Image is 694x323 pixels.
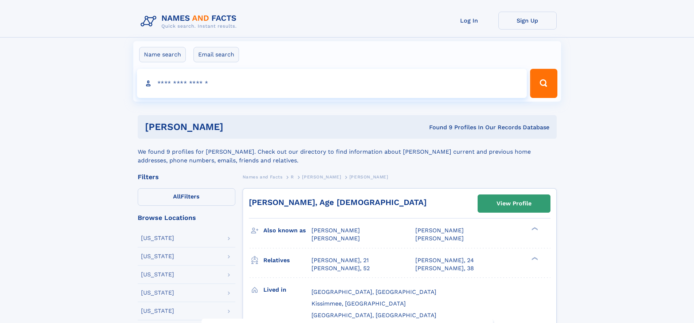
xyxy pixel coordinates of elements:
[173,193,181,200] span: All
[311,235,360,242] span: [PERSON_NAME]
[243,172,283,181] a: Names and Facts
[141,253,174,259] div: [US_STATE]
[311,264,370,272] a: [PERSON_NAME], 52
[311,288,436,295] span: [GEOGRAPHIC_DATA], [GEOGRAPHIC_DATA]
[138,139,557,165] div: We found 9 profiles for [PERSON_NAME]. Check out our directory to find information about [PERSON_...
[141,290,174,296] div: [US_STATE]
[138,188,235,206] label: Filters
[530,256,538,261] div: ❯
[302,172,341,181] a: [PERSON_NAME]
[138,12,243,31] img: Logo Names and Facts
[249,198,427,207] a: [PERSON_NAME], Age [DEMOGRAPHIC_DATA]
[326,123,549,131] div: Found 9 Profiles In Our Records Database
[138,174,235,180] div: Filters
[311,300,406,307] span: Kissimmee, [GEOGRAPHIC_DATA]
[415,235,464,242] span: [PERSON_NAME]
[141,308,174,314] div: [US_STATE]
[440,12,498,29] a: Log In
[302,174,341,180] span: [PERSON_NAME]
[415,256,474,264] a: [PERSON_NAME], 24
[349,174,388,180] span: [PERSON_NAME]
[415,227,464,234] span: [PERSON_NAME]
[137,69,527,98] input: search input
[311,227,360,234] span: [PERSON_NAME]
[415,264,474,272] a: [PERSON_NAME], 38
[263,254,311,267] h3: Relatives
[530,227,538,231] div: ❯
[311,256,369,264] a: [PERSON_NAME], 21
[478,195,550,212] a: View Profile
[498,12,557,29] a: Sign Up
[141,272,174,277] div: [US_STATE]
[497,195,532,212] div: View Profile
[141,235,174,241] div: [US_STATE]
[139,47,186,62] label: Name search
[291,172,294,181] a: R
[263,224,311,237] h3: Also known as
[530,69,557,98] button: Search Button
[138,214,235,221] div: Browse Locations
[145,122,326,131] h1: [PERSON_NAME]
[193,47,239,62] label: Email search
[291,174,294,180] span: R
[311,312,436,319] span: [GEOGRAPHIC_DATA], [GEOGRAPHIC_DATA]
[263,284,311,296] h3: Lived in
